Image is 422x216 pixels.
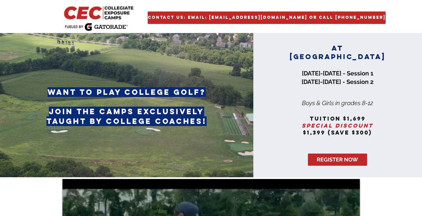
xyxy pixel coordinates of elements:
span: Contact Us: Email: [EMAIL_ADDRESS][DOMAIN_NAME] or Call [PHONE_NUMBER] [148,15,386,20]
span: $1,399 (save $300) [303,129,372,136]
span: AT [GEOGRAPHIC_DATA] [290,44,386,61]
a: Contact Us: Email: golf@collegiatecamps.com or Call 954 482 4979 [148,12,386,24]
span: REGISTER NOW [317,156,358,163]
span: Boys & Girls in grades 8-12 [302,99,373,107]
img: Fueled by Gatorade.png [65,23,128,31]
span: special discount [302,122,373,129]
span: tuition $1,699 [310,115,366,122]
span: want to play college golf? [48,87,206,97]
img: CEC Logo Primary_edited.jpg [62,5,136,20]
span: join the camps exclusively taught by college coaches! [46,107,207,126]
span: [DATE]-[DATE] - Session 1 [DATE]-[DATE] - Session 2 [302,70,373,85]
a: REGISTER NOW [308,154,367,166]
